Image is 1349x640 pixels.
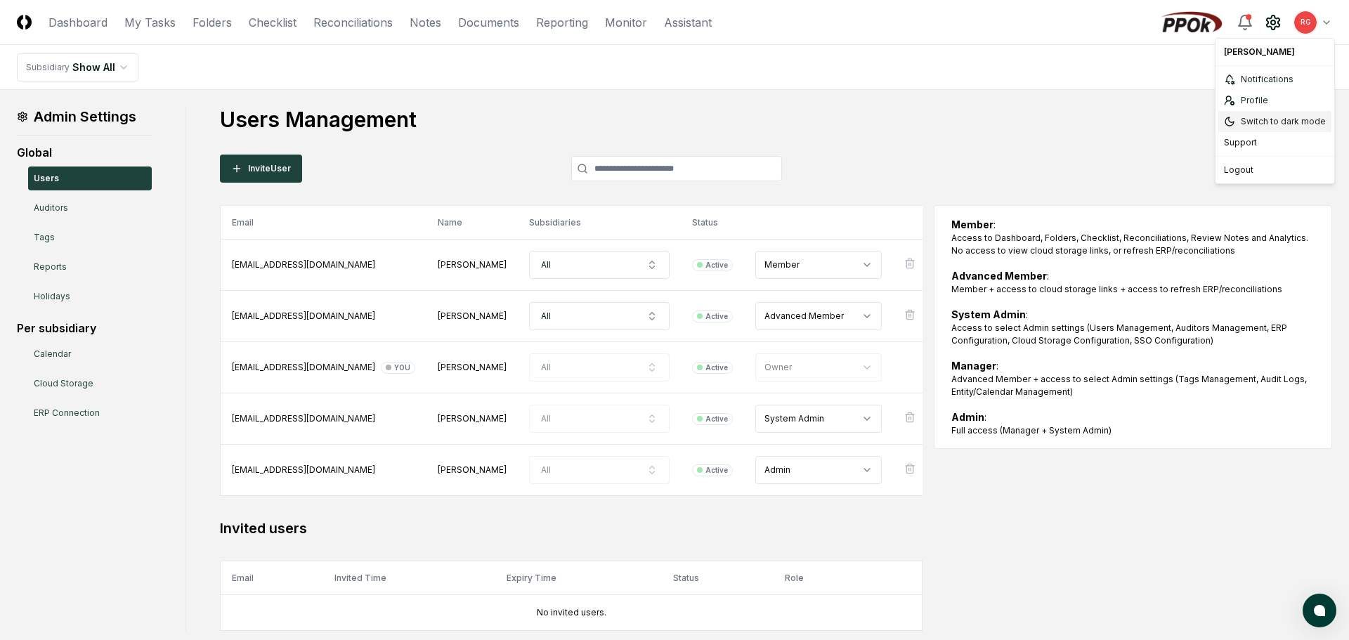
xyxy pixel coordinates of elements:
[1218,159,1331,181] div: Logout
[1218,41,1331,63] div: [PERSON_NAME]
[1218,90,1331,111] a: Profile
[1218,132,1331,153] div: Support
[1218,69,1331,90] a: Notifications
[1218,111,1331,132] div: Switch to dark mode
